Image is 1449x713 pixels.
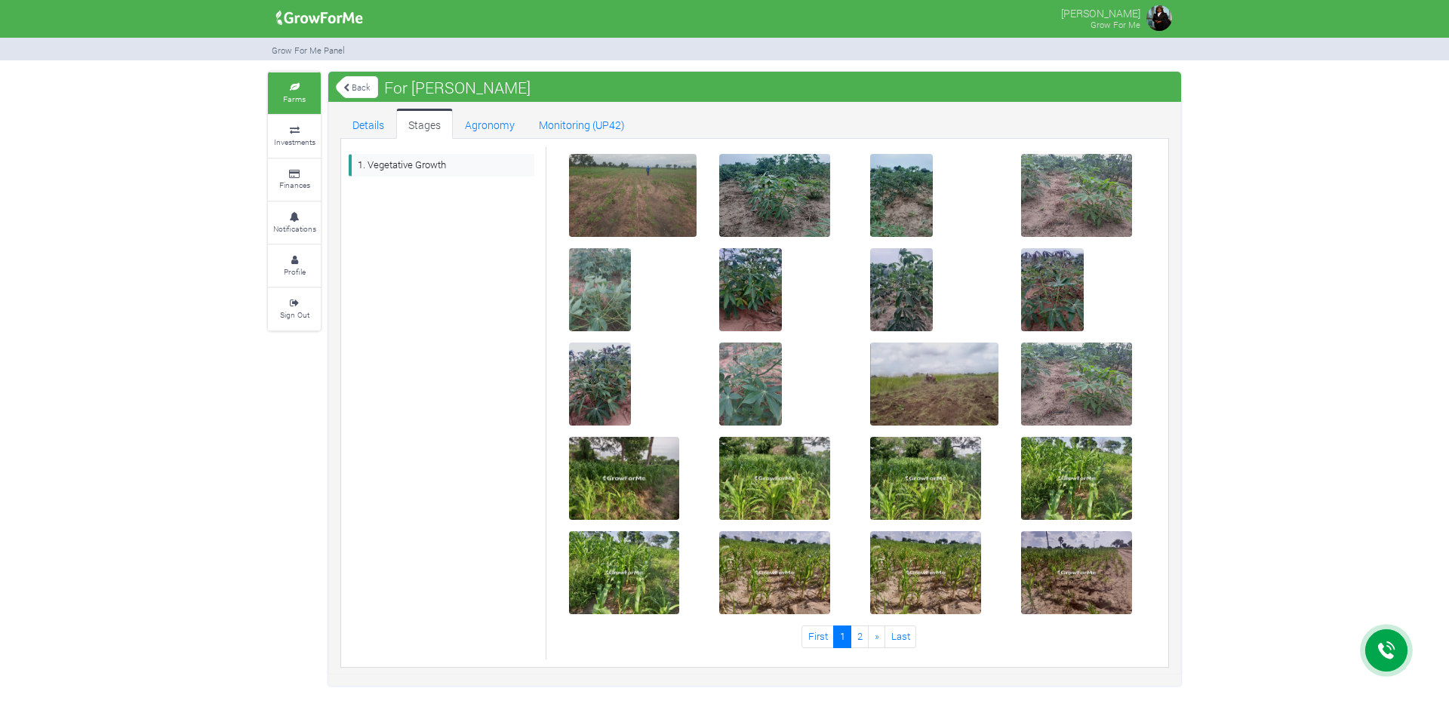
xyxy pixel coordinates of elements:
[558,625,1161,647] nav: Page Navigation
[268,159,321,201] a: Finances
[340,109,396,139] a: Details
[1061,3,1140,21] p: [PERSON_NAME]
[271,3,368,33] img: growforme image
[268,115,321,157] a: Investments
[380,72,534,103] span: For [PERSON_NAME]
[336,75,378,100] a: Back
[268,288,321,330] a: Sign Out
[1091,19,1140,30] small: Grow For Me
[833,625,851,647] a: 1
[279,180,310,190] small: Finances
[268,202,321,244] a: Notifications
[283,94,306,104] small: Farms
[851,625,869,647] a: 2
[272,45,345,56] small: Grow For Me Panel
[268,72,321,114] a: Farms
[527,109,637,139] a: Monitoring (UP42)
[801,625,834,647] a: First
[273,223,316,234] small: Notifications
[284,266,306,277] small: Profile
[875,629,879,643] span: »
[349,154,534,176] a: 1. Vegetative Growth
[280,309,309,320] small: Sign Out
[884,625,916,647] a: Last
[1144,3,1174,33] img: growforme image
[274,137,315,147] small: Investments
[268,245,321,287] a: Profile
[453,109,527,139] a: Agronomy
[396,109,453,139] a: Stages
